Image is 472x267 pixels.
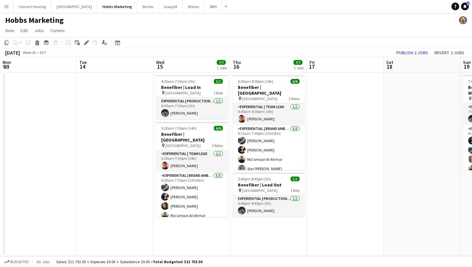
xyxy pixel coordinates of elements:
span: Week 42 [21,50,37,55]
span: 7/7 [217,60,226,65]
span: [GEOGRAPHIC_DATA] [242,96,277,101]
button: Publish 2 jobs [394,48,431,57]
button: Budgeted [3,258,30,265]
span: 6:00am-8:00pm (14h) [238,79,273,84]
a: Comms [48,26,67,35]
span: 2 [467,2,469,6]
span: 1 Role [214,90,223,95]
h3: Benefiber | Load Out [233,182,305,188]
span: Jobs [34,28,44,33]
div: Salary $11 753.50 + Expenses $0.00 + Subsistence $0.00 = [56,259,202,264]
app-card-role: Experiential | Brand Ambassador5/56:15am-7:45pm (13h30m)[PERSON_NAME][PERSON_NAME]Ma'amoun Al-Ahm... [233,125,305,184]
button: Bimbo [137,0,159,13]
h1: Hobbs Marketing [5,15,64,25]
span: 2 Roles [212,143,223,148]
span: 4:30am-7:30am (3h) [161,79,195,84]
button: [GEOGRAPHIC_DATA] [51,0,97,13]
app-user-avatar: Jamie Wong [459,16,467,24]
h3: Benefiber | Load In [156,84,228,90]
span: 19 [462,63,471,70]
div: 2 Jobs [217,65,227,70]
span: 6/6 [291,79,300,84]
span: Sat [386,59,393,65]
span: Mon [3,59,11,65]
span: 1/1 [291,177,300,181]
span: Sun [463,59,471,65]
span: 1 Role [290,188,300,193]
button: Hobbs Marketing [97,0,137,13]
app-card-role: Experiential | Production Assistant1/14:30am-7:30am (3h)[PERSON_NAME] [156,98,228,119]
span: [GEOGRAPHIC_DATA] [165,143,201,148]
span: Budgeted [10,260,29,264]
app-card-role: Experiential | Brand Ambassador5/56:00am-7:30pm (13h30m)[PERSON_NAME][PERSON_NAME][PERSON_NAME]Ma... [156,172,228,231]
button: Molson [183,0,205,13]
span: 5:45pm-8:45pm (3h) [238,177,271,181]
span: 14 [78,63,87,70]
span: Tue [79,59,87,65]
button: RBH [205,0,222,13]
h3: Benefiber | [GEOGRAPHIC_DATA] [156,131,228,143]
a: Edit [18,26,31,35]
app-card-role: Experiential | Team Lead1/16:00am-8:00pm (14h)[PERSON_NAME] [233,103,305,125]
h3: Benefiber | [GEOGRAPHIC_DATA] [233,84,305,96]
span: [GEOGRAPHIC_DATA] [242,188,277,193]
span: 18 [385,63,393,70]
span: 2 Roles [289,96,300,101]
span: [GEOGRAPHIC_DATA] [165,90,201,95]
span: 17 [309,63,315,70]
app-job-card: 4:30am-7:30am (3h)1/1Benefiber | Load In [GEOGRAPHIC_DATA]1 RoleExperiential | Production Assista... [156,75,228,119]
span: 6/6 [214,126,223,131]
app-job-card: 5:45pm-8:45pm (3h)1/1Benefiber | Load Out [GEOGRAPHIC_DATA]1 RoleExperiential | Production Assist... [233,173,305,217]
app-card-role: Experiential | Production Assistant1/15:45pm-8:45pm (3h)[PERSON_NAME] [233,195,305,217]
span: Fri [310,59,315,65]
app-card-role: Experiential | Team Lead1/15:30am-7:30pm (14h)[PERSON_NAME] [156,150,228,172]
span: Total Budgeted $11 753.50 [153,259,202,264]
span: All jobs [35,259,51,264]
span: 7/7 [293,60,302,65]
a: 2 [461,3,469,10]
button: Revert 2 jobs [432,48,467,57]
span: Wed [156,59,164,65]
button: Connect Hearing [13,0,51,13]
span: 5:30am-7:30pm (14h) [161,126,197,131]
span: Edit [21,28,28,33]
a: View [3,26,17,35]
span: Thu [233,59,241,65]
span: 16 [232,63,241,70]
app-job-card: 6:00am-8:00pm (14h)6/6Benefiber | [GEOGRAPHIC_DATA] [GEOGRAPHIC_DATA]2 RolesExperiential | Team L... [233,75,305,170]
div: 2 Jobs [294,65,304,70]
button: Group M [159,0,183,13]
span: 1/1 [214,79,223,84]
div: [DATE] [5,49,20,56]
span: View [5,28,14,33]
a: Jobs [32,26,47,35]
span: 15 [155,63,164,70]
app-job-card: 5:30am-7:30pm (14h)6/6Benefiber | [GEOGRAPHIC_DATA] [GEOGRAPHIC_DATA]2 RolesExperiential | Team L... [156,122,228,217]
span: Comms [50,28,65,33]
div: EDT [40,50,47,55]
span: 13 [2,63,11,70]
